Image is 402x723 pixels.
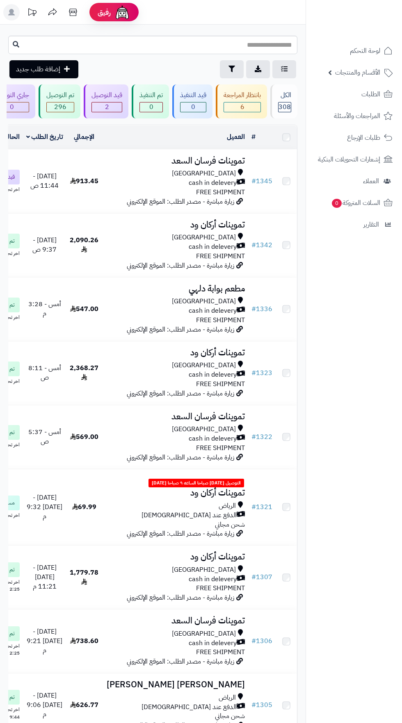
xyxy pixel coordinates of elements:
[251,368,256,378] span: #
[251,700,272,710] a: #1305
[251,304,272,314] a: #1336
[251,132,256,142] a: #
[251,432,256,442] span: #
[350,45,380,57] span: لوحة التحكم
[127,657,234,666] span: زيارة مباشرة - مصدر الطلب: الموقع الإلكتروني
[334,110,380,122] span: المراجعات والأسئلة
[251,176,272,186] a: #1345
[214,84,269,118] a: بانتظار المراجعة 6
[105,680,245,689] h3: [PERSON_NAME] [PERSON_NAME]
[172,425,236,434] span: [GEOGRAPHIC_DATA]
[127,197,234,207] span: زيارة مباشرة - مصدر الطلب: الموقع الإلكتروني
[82,84,130,118] a: قيد التوصيل 2
[28,299,61,318] span: أمس - 3:28 م
[140,102,162,112] span: 0
[196,443,245,453] span: FREE SHIPMENT
[251,240,272,250] a: #1342
[311,128,397,148] a: طلبات الإرجاع
[70,176,98,186] span: 913.45
[311,215,397,234] a: التقارير
[30,171,59,191] span: [DATE] - 11:44 ص
[130,84,171,118] a: تم التنفيذ 0
[16,64,60,74] span: إضافة طلب جديد
[28,427,61,446] span: أمس - 5:37 ص
[311,106,397,126] a: المراجعات والأسئلة
[196,187,245,197] span: FREE SHIPMENT
[127,325,234,334] span: زيارة مباشرة - مصدر الطلب: الموقع الإلكتروني
[37,84,82,118] a: تم التوصيل 296
[251,572,272,582] a: #1307
[70,636,98,646] span: 738.60
[105,488,245,498] h3: تموينات أركان ود
[363,219,379,230] span: التقارير
[127,529,234,539] span: زيارة مباشرة - مصدر الطلب: الموقع الإلكتروني
[70,432,98,442] span: 569.00
[70,568,98,587] span: 1,779.78
[196,583,245,593] span: FREE SHIPMENT
[70,235,98,255] span: 2,090.26
[251,240,256,250] span: #
[148,479,244,488] span: التوصيل [DATE] صباحا الساعه ٩ صباحا [DATE]
[311,150,397,169] a: إشعارات التحويلات البنكية
[74,132,94,142] a: الإجمالي
[142,703,237,712] span: الدفع عند [DEMOGRAPHIC_DATA]
[172,233,236,242] span: [GEOGRAPHIC_DATA]
[47,102,74,112] span: 296
[227,132,245,142] a: العميل
[189,639,237,648] span: cash in delevery
[215,520,245,530] span: شحن مجاني
[335,67,380,78] span: الأقسام والمنتجات
[9,60,78,78] a: إضافة طلب جديد
[72,502,96,512] span: 69.99
[180,102,206,112] span: 0
[142,511,237,520] span: الدفع عند [DEMOGRAPHIC_DATA]
[219,501,236,511] span: الرياض
[27,627,62,655] span: [DATE] - [DATE] 9:21 م
[251,432,272,442] a: #1322
[70,363,98,382] span: 2,368.27
[311,84,397,104] a: الطلبات
[251,368,272,378] a: #1323
[189,242,237,252] span: cash in delevery
[92,102,122,112] div: 2
[224,102,260,112] span: 6
[105,220,245,230] h3: تموينات أركان ود
[91,91,122,100] div: قيد التوصيل
[70,304,98,314] span: 547.00
[22,4,42,23] a: تحديثات المنصة
[196,379,245,389] span: FREE SHIPMENT
[172,629,236,639] span: [GEOGRAPHIC_DATA]
[189,178,237,188] span: cash in delevery
[251,700,256,710] span: #
[251,572,256,582] span: #
[189,370,237,380] span: cash in delevery
[331,197,380,209] span: السلات المتروكة
[224,91,261,100] div: بانتظار المراجعة
[311,171,397,191] a: العملاء
[172,169,236,178] span: [GEOGRAPHIC_DATA]
[279,102,291,112] span: 308
[196,315,245,325] span: FREE SHIPMENT
[171,84,214,118] a: قيد التنفيذ 0
[189,306,237,316] span: cash in delevery
[127,593,234,602] span: زيارة مباشرة - مصدر الطلب: الموقع الإلكتروني
[26,132,64,142] a: تاريخ الطلب
[33,563,57,591] span: [DATE] - [DATE] 11:21 م
[251,502,272,512] a: #1321
[172,361,236,370] span: [GEOGRAPHIC_DATA]
[269,84,299,118] a: الكل308
[114,4,130,20] img: ai-face.png
[4,132,20,142] a: الحالة
[27,691,62,719] span: [DATE] - [DATE] 9:06 م
[127,261,234,271] span: زيارة مباشرة - مصدر الطلب: الموقع الإلكتروني
[127,389,234,398] span: زيارة مباشرة - مصدر الطلب: الموقع الإلكتروني
[105,156,245,166] h3: تموينات فرسان السعد
[311,193,397,213] a: السلات المتروكة0
[105,284,245,293] h3: مطعم بوابة دلهي
[180,91,206,100] div: قيد التنفيذ
[363,175,379,187] span: العملاء
[27,493,62,521] span: [DATE] - [DATE] 9:32 م
[28,363,61,382] span: أمس - 8:11 ص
